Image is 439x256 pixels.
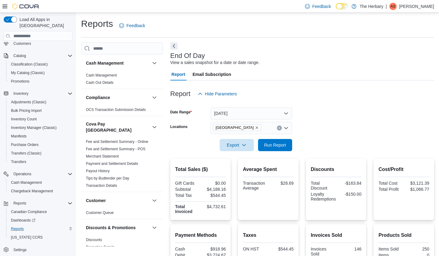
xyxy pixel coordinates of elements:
[11,134,27,139] span: Manifests
[86,183,117,188] a: Transaction Details
[405,187,429,192] div: $1,066.77
[337,181,361,186] div: -$163.84
[86,73,117,77] a: Cash Management
[216,125,254,131] span: [GEOGRAPHIC_DATA]
[170,110,192,115] label: Date Range
[86,225,150,231] button: Discounts & Promotions
[223,139,250,151] span: Export
[9,225,26,233] a: Reports
[312,3,331,9] span: Feedback
[9,107,44,114] a: Bulk Pricing Import
[170,90,190,98] h3: Report
[270,247,294,251] div: $544.45
[175,166,226,173] h2: Total Sales ($)
[86,162,138,166] a: Payment and Settlement Details
[338,192,361,197] div: -$150.00
[11,235,43,240] span: [US_STATE] CCRS
[11,170,34,178] button: Operations
[86,154,119,158] a: Merchant Statement
[6,187,75,195] button: Chargeback Management
[1,199,75,208] button: Reports
[311,232,362,239] h2: Invoices Sold
[11,39,73,47] span: Customers
[391,3,395,10] span: AS
[9,78,73,85] span: Promotions
[9,133,73,140] span: Manifests
[151,59,158,67] button: Cash Management
[13,172,31,176] span: Operations
[9,124,59,131] a: Inventory Manager (Classic)
[151,224,158,231] button: Discounts & Promotions
[86,121,150,133] button: Cova Pay [GEOGRAPHIC_DATA]
[11,52,73,59] span: Catalog
[9,217,73,224] span: Dashboards
[175,181,199,186] div: Gift Cards
[399,3,434,10] p: [PERSON_NAME]
[220,139,254,151] button: Export
[11,180,42,185] span: Cash Management
[1,89,75,98] button: Inventory
[170,124,188,129] label: Locations
[1,170,75,178] button: Operations
[11,40,34,47] a: Customers
[9,187,55,195] a: Chargeback Management
[13,247,27,252] span: Settings
[202,187,226,192] div: $4,188.16
[86,94,110,101] h3: Compliance
[195,88,239,100] button: Hide Parameters
[378,232,429,239] h2: Products Sold
[81,106,163,116] div: Compliance
[9,107,73,114] span: Bulk Pricing Import
[86,245,115,249] a: Promotion Details
[13,53,26,58] span: Catalog
[175,204,193,214] strong: Total Invoiced
[6,208,75,216] button: Canadian Compliance
[337,247,361,251] div: 146
[9,141,41,148] a: Purchase Orders
[11,90,31,97] button: Inventory
[86,161,138,166] span: Payment and Settlement Details
[9,208,49,215] a: Canadian Compliance
[1,245,75,254] button: Settings
[81,138,163,192] div: Cova Pay [GEOGRAPHIC_DATA]
[86,176,129,180] a: Tips by Budtender per Day
[86,147,145,151] span: Fee and Settlement Summary - POS
[9,208,73,215] span: Canadian Compliance
[6,233,75,242] button: [US_STATE] CCRS
[6,140,75,149] button: Purchase Orders
[311,166,362,173] h2: Discounts
[86,140,148,144] a: Fee and Settlement Summary - Online
[11,209,47,214] span: Canadian Compliance
[11,226,24,231] span: Reports
[175,193,199,198] div: Total Tax
[9,133,29,140] a: Manifests
[405,181,429,186] div: $3,121.39
[213,124,261,131] span: Kingston
[11,70,45,75] span: My Catalog (Classic)
[11,151,41,156] span: Transfers (Classic)
[86,197,106,204] h3: Customer
[9,116,39,123] a: Inventory Count
[11,170,73,178] span: Operations
[13,41,31,46] span: Customers
[9,179,44,186] a: Cash Management
[86,139,148,144] span: Fee and Settlement Summary - Online
[6,60,75,69] button: Classification (Classic)
[86,73,117,78] span: Cash Management
[264,142,286,148] span: Run Report
[9,116,73,123] span: Inventory Count
[1,52,75,60] button: Catalog
[86,80,114,85] a: Cash Out Details
[151,197,158,204] button: Customer
[6,132,75,140] button: Manifests
[13,201,26,206] span: Reports
[258,139,292,151] button: Run Report
[86,245,115,250] span: Promotion Details
[86,108,146,112] a: OCS Transaction Submission Details
[11,200,29,207] button: Reports
[378,247,402,251] div: Items Sold
[386,3,387,10] p: |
